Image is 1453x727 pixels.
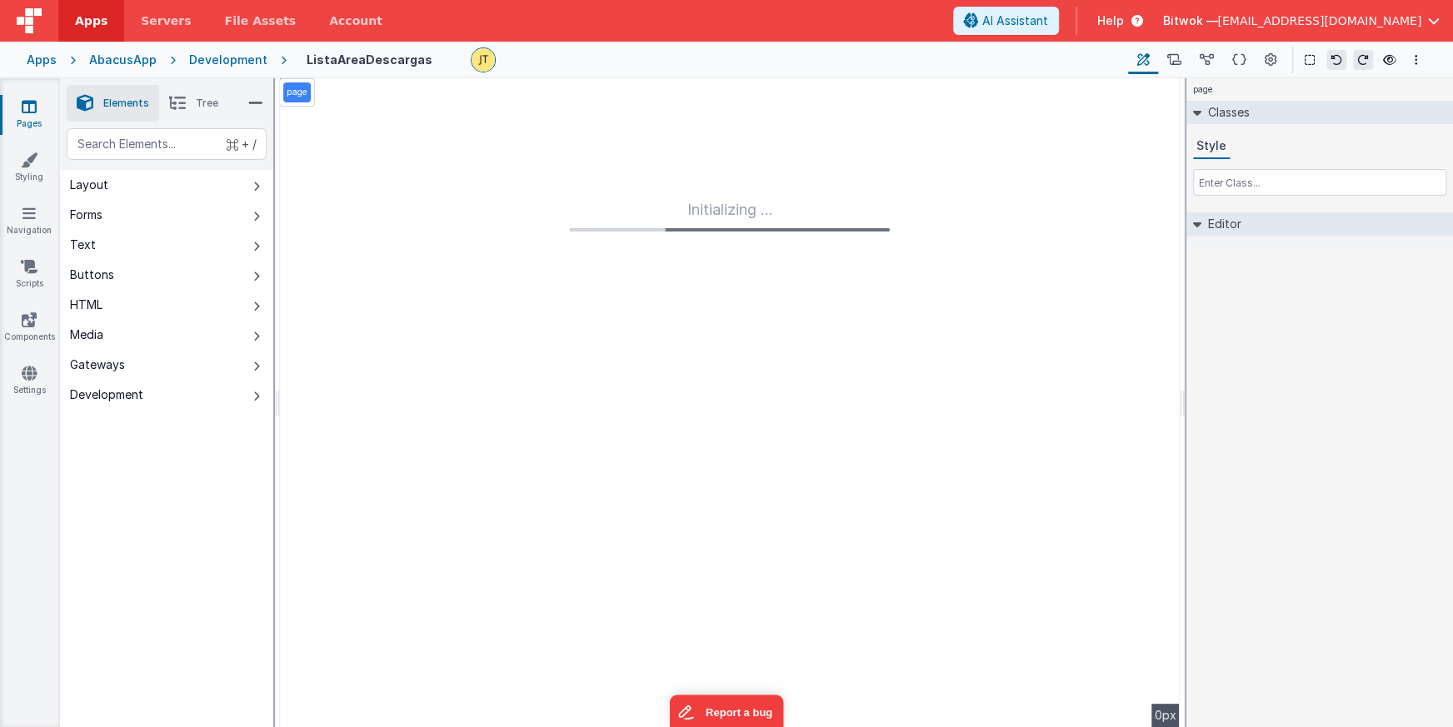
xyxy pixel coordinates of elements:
div: Layout [70,177,108,193]
span: Tree [196,97,218,110]
button: Gateways [60,350,273,380]
h2: Editor [1201,212,1241,236]
div: Development [189,52,267,68]
button: Layout [60,170,273,200]
span: File Assets [225,12,297,29]
p: page [287,86,307,99]
div: Development [70,386,143,403]
div: Media [70,326,103,343]
span: Bitwok — [1162,12,1217,29]
span: Apps [75,12,107,29]
div: Buttons [70,266,114,283]
div: --> [280,78,1180,727]
span: + / [227,128,257,160]
button: Buttons [60,260,273,290]
h4: page [1186,78,1220,101]
input: Enter Class... [1193,169,1446,196]
span: [EMAIL_ADDRESS][DOMAIN_NAME] [1217,12,1421,29]
button: Forms [60,200,273,230]
button: HTML [60,290,273,320]
div: Apps [27,52,57,68]
div: HTML [70,296,102,313]
button: AI Assistant [953,7,1059,35]
h4: ListaAreaDescargas [307,53,432,66]
h2: Classes [1201,101,1250,124]
div: Forms [70,207,102,223]
button: Media [60,320,273,350]
button: Bitwok — [EMAIL_ADDRESS][DOMAIN_NAME] [1162,12,1440,29]
div: AbacusApp [89,52,157,68]
div: Initializing ... [570,198,890,232]
div: Gateways [70,356,125,373]
div: 0px [1151,704,1180,727]
div: Text [70,237,96,253]
button: Options [1406,50,1426,70]
span: Servers [141,12,191,29]
button: Style [1193,134,1230,159]
button: Development [60,380,273,410]
img: b946f60093a9f392b4f209222203fa12 [472,48,495,72]
input: Search Elements... [67,128,267,160]
span: Elements [103,97,149,110]
span: Help [1097,12,1124,29]
button: Text [60,230,273,260]
span: AI Assistant [982,12,1048,29]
